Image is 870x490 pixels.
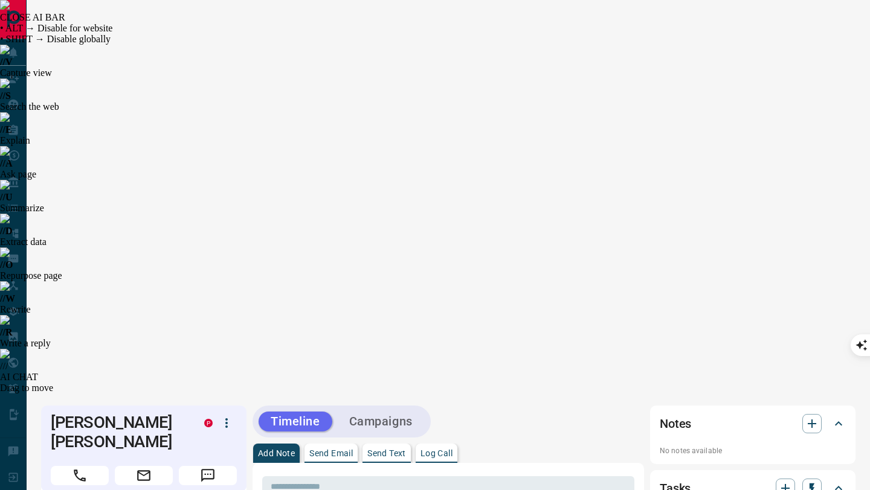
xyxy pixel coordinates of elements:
div: Notes [660,409,846,438]
h2: Notes [660,414,691,433]
p: No notes available [660,445,846,456]
p: Log Call [420,449,453,457]
button: Timeline [259,412,332,431]
p: Send Text [367,449,406,457]
button: Campaigns [337,412,425,431]
span: Call [51,466,109,485]
div: property.ca [204,419,213,427]
span: Message [179,466,237,485]
span: Email [115,466,173,485]
p: Send Email [309,449,353,457]
h1: [PERSON_NAME] [PERSON_NAME] [51,413,186,451]
p: Add Note [258,449,295,457]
